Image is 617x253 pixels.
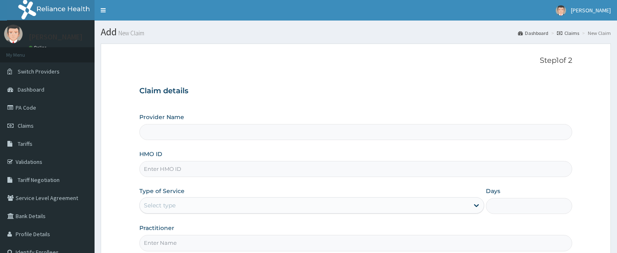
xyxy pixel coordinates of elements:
[18,176,60,184] span: Tariff Negotiation
[144,201,176,209] div: Select type
[18,140,32,147] span: Tariffs
[139,113,184,121] label: Provider Name
[29,45,49,51] a: Online
[557,30,579,37] a: Claims
[139,161,572,177] input: Enter HMO ID
[139,235,572,251] input: Enter Name
[518,30,548,37] a: Dashboard
[18,86,44,93] span: Dashboard
[139,187,185,195] label: Type of Service
[139,87,572,96] h3: Claim details
[571,7,611,14] span: [PERSON_NAME]
[29,33,83,41] p: [PERSON_NAME]
[18,68,60,75] span: Switch Providers
[139,150,162,158] label: HMO ID
[580,30,611,37] li: New Claim
[101,27,611,37] h1: Add
[117,30,144,36] small: New Claim
[486,187,500,195] label: Days
[4,25,23,43] img: User Image
[18,122,34,129] span: Claims
[139,224,174,232] label: Practitioner
[139,56,572,65] p: Step 1 of 2
[556,5,566,16] img: User Image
